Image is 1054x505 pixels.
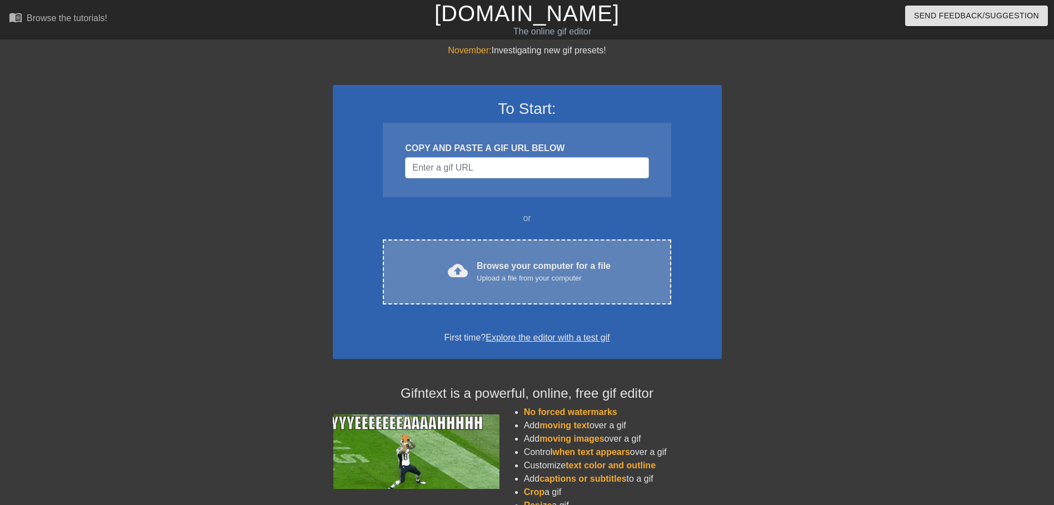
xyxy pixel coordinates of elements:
[566,461,656,470] span: text color and outline
[9,11,22,24] span: menu_book
[405,157,648,178] input: Username
[914,9,1039,23] span: Send Feedback/Suggestion
[333,44,722,57] div: Investigating new gif presets!
[357,25,747,38] div: The online gif editor
[9,11,107,28] a: Browse the tutorials!
[362,212,693,225] div: or
[524,472,722,486] li: Add to a gif
[524,459,722,472] li: Customize
[540,434,604,443] span: moving images
[477,273,611,284] div: Upload a file from your computer
[524,419,722,432] li: Add over a gif
[434,1,620,26] a: [DOMAIN_NAME]
[524,487,545,497] span: Crop
[905,6,1048,26] button: Send Feedback/Suggestion
[486,333,610,342] a: Explore the editor with a test gif
[347,99,707,118] h3: To Start:
[405,142,648,155] div: COPY AND PASTE A GIF URL BELOW
[552,447,630,457] span: when text appears
[524,446,722,459] li: Control over a gif
[27,13,107,23] div: Browse the tutorials!
[524,407,617,417] span: No forced watermarks
[524,432,722,446] li: Add over a gif
[448,46,491,55] span: November:
[540,421,590,430] span: moving text
[333,414,499,489] img: football_small.gif
[540,474,626,483] span: captions or subtitles
[524,486,722,499] li: a gif
[333,386,722,402] h4: Gifntext is a powerful, online, free gif editor
[477,259,611,284] div: Browse your computer for a file
[448,261,468,281] span: cloud_upload
[347,331,707,344] div: First time?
